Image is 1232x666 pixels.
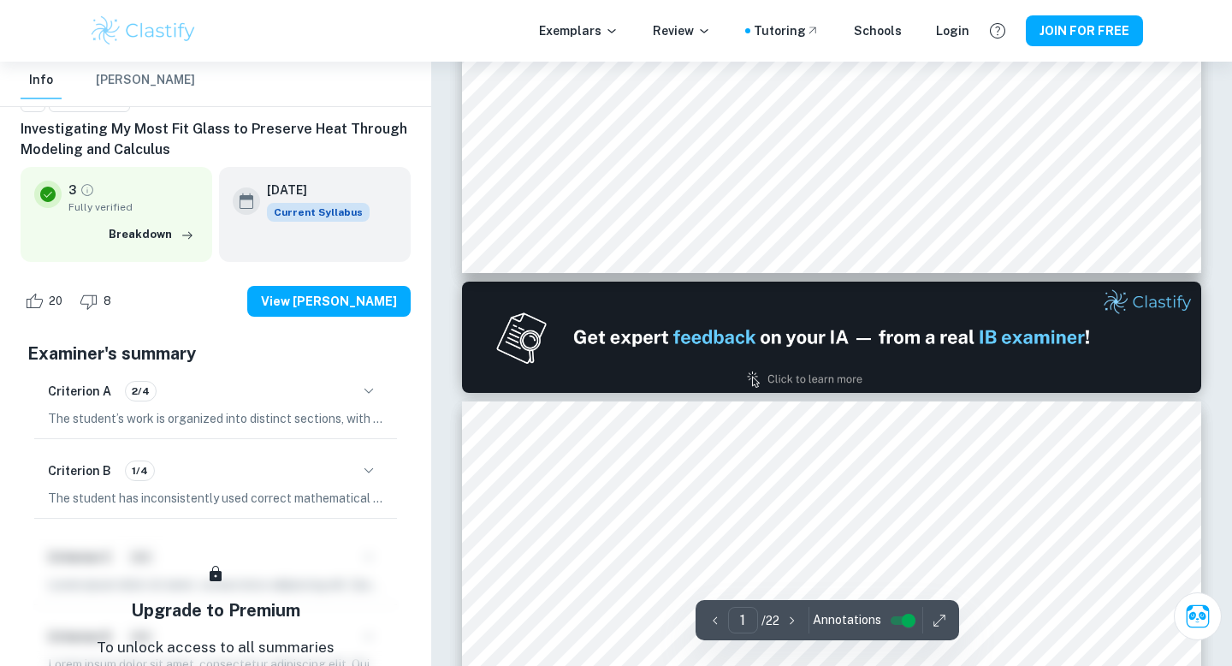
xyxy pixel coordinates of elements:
[936,21,969,40] a: Login
[94,293,121,310] span: 8
[89,14,198,48] img: Clastify logo
[761,611,779,630] p: / 22
[21,288,72,315] div: Like
[68,199,198,215] span: Fully verified
[983,16,1012,45] button: Help and Feedback
[96,62,195,99] button: [PERSON_NAME]
[104,222,198,247] button: Breakdown
[75,288,121,315] div: Dislike
[48,461,111,480] h6: Criterion B
[267,203,370,222] span: Current Syllabus
[267,203,370,222] div: This exemplar is based on the current syllabus. Feel free to refer to it for inspiration/ideas wh...
[80,182,95,198] a: Grade fully verified
[27,341,404,366] h5: Examiner's summary
[754,21,820,40] a: Tutoring
[21,119,411,160] h6: Investigating My Most Fit Glass to Preserve Heat Through Modeling and Calculus
[68,181,76,199] p: 3
[267,181,356,199] h6: [DATE]
[653,21,711,40] p: Review
[1174,592,1222,640] button: Ask Clai
[126,463,154,479] span: 1/4
[1026,15,1143,46] button: JOIN FOR FREE
[539,21,619,40] p: Exemplars
[48,382,111,401] h6: Criterion A
[854,21,902,40] a: Schools
[21,62,62,99] button: Info
[126,384,156,399] span: 2/4
[48,409,383,428] p: The student’s work is organized into distinct sections, with a clear introduction and body; howev...
[39,293,72,310] span: 20
[48,489,383,508] p: The student has inconsistently used correct mathematical notation, symbols, and terminology, with...
[247,286,411,317] button: View [PERSON_NAME]
[131,598,300,623] h5: Upgrade to Premium
[813,611,881,629] span: Annotations
[97,637,335,659] p: To unlock access to all summaries
[462,282,1201,393] img: Ad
